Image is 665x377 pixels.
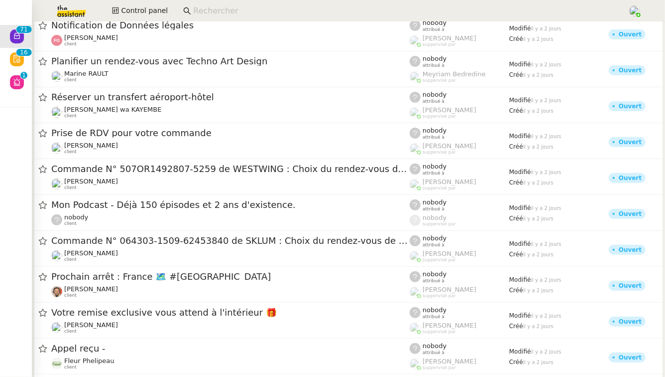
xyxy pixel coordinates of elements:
span: il y a 2 jours [523,288,554,293]
span: Fleur Phelipeau [64,357,114,365]
app-user-detailed-label: client [51,142,410,155]
span: il y a 2 jours [523,180,554,186]
span: attribué à [423,63,444,68]
img: users%2FyQfMwtYgTqhRP2YHWHmG2s2LYaD3%2Favatar%2Fprofile-pic.png [410,323,421,334]
app-user-label: suppervisé par [410,214,509,227]
div: Ouvert [619,247,642,253]
span: suppervisé par [423,365,456,371]
span: [PERSON_NAME] [423,106,476,114]
span: attribué à [423,242,444,248]
span: Créé [509,107,523,114]
app-user-label: attribué à [410,270,509,283]
p: 6 [24,49,28,58]
span: Créé [509,35,523,42]
img: users%2FyQfMwtYgTqhRP2YHWHmG2s2LYaD3%2Favatar%2Fprofile-pic.png [410,251,421,262]
app-user-label: attribué à [410,127,509,140]
div: Ouvert [619,319,642,325]
app-user-detailed-label: client [51,213,410,226]
span: attribué à [423,314,444,320]
app-user-label: attribué à [410,342,509,355]
span: client [64,185,77,190]
div: Ouvert [619,283,642,289]
app-user-detailed-label: client [51,106,410,119]
span: Créé [509,359,523,366]
app-user-label: suppervisé par [410,70,509,83]
span: il y a 2 jours [523,36,554,42]
span: Réserver un transfert aéroport-hôtel [51,93,410,102]
span: il y a 2 jours [523,144,554,150]
span: il y a 2 jours [531,98,561,103]
span: [PERSON_NAME] [64,34,118,41]
span: [PERSON_NAME] wa KAYEMBE [64,106,162,113]
app-user-label: attribué à [410,234,509,247]
span: nobody [423,127,446,134]
img: users%2FaellJyylmXSg4jqeVbanehhyYJm1%2Favatar%2Fprofile-pic%20(4).png [410,71,421,82]
app-user-label: attribué à [410,91,509,104]
span: nobody [423,270,446,278]
span: suppervisé par [423,78,456,83]
span: nobody [423,55,446,62]
app-user-detailed-label: client [51,285,410,298]
span: nobody [423,91,446,98]
span: [PERSON_NAME] [64,285,118,293]
span: suppervisé par [423,114,456,119]
span: suppervisé par [423,186,456,191]
span: client [64,221,77,226]
app-user-label: suppervisé par [410,322,509,335]
span: il y a 2 jours [523,324,554,329]
app-user-detailed-label: client [51,70,410,83]
span: nobody [423,306,446,314]
span: Modifié [509,240,531,247]
span: il y a 2 jours [523,108,554,114]
span: il y a 2 jours [523,360,554,365]
span: Modifié [509,348,531,355]
span: il y a 2 jours [531,313,561,319]
span: nobody [423,198,446,206]
span: [PERSON_NAME] [423,178,476,186]
span: Commande N° 064303-1509-62453840 de SKLUM : Choix du rendez-vous de votre livraison [51,236,410,245]
span: Control panel [121,5,168,16]
span: attribué à [423,206,444,212]
span: attribué à [423,135,444,140]
span: Modifié [509,133,531,140]
app-user-label: attribué à [410,306,509,319]
span: il y a 2 jours [531,26,561,31]
span: nobody [423,234,446,242]
span: client [64,293,77,298]
app-user-label: suppervisé par [410,250,509,263]
span: Prise de RDV pour votre commande [51,129,410,138]
app-user-detailed-label: client [51,357,410,370]
span: Modifié [509,25,531,32]
app-user-label: suppervisé par [410,142,509,155]
div: Ouvert [619,355,642,361]
app-user-label: suppervisé par [410,34,509,47]
span: il y a 2 jours [531,277,561,283]
span: client [64,41,77,47]
span: attribué à [423,99,444,104]
span: Modifié [509,61,531,68]
span: Créé [509,143,523,150]
span: [PERSON_NAME] [423,250,476,257]
span: Notification de Données légales [51,21,410,30]
span: [PERSON_NAME] [64,249,118,257]
img: users%2FyQfMwtYgTqhRP2YHWHmG2s2LYaD3%2Favatar%2Fprofile-pic.png [410,35,421,46]
span: Appel reçu - [51,344,410,353]
span: attribué à [423,27,444,32]
span: Prochain arrêt : France 🗺️ #[GEOGRAPHIC_DATA] [51,272,410,281]
span: Commande N° 507OR1492807-5259 de WESTWING : Choix du rendez-vous de votre livraison [51,165,410,174]
div: Ouvert [619,103,642,109]
span: il y a 2 jours [531,205,561,211]
app-user-label: suppervisé par [410,178,509,191]
img: users%2FfjlNmCTkLiVoA3HQjY3GA5JXGxb2%2Favatar%2Fstarofservice_97480retdsc0392.png [51,322,62,333]
span: [PERSON_NAME] [423,286,476,293]
app-user-detailed-label: client [51,178,410,190]
img: users%2F47wLulqoDhMx0TTMwUcsFP5V2A23%2Favatar%2Fnokpict-removebg-preview-removebg-preview.png [51,107,62,118]
span: il y a 2 jours [531,62,561,67]
span: il y a 2 jours [523,72,554,78]
span: Créé [509,179,523,186]
span: attribué à [423,350,444,356]
span: suppervisé par [423,329,456,335]
app-user-label: attribué à [410,55,509,68]
span: Créé [509,323,523,330]
span: [PERSON_NAME] [423,358,476,365]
